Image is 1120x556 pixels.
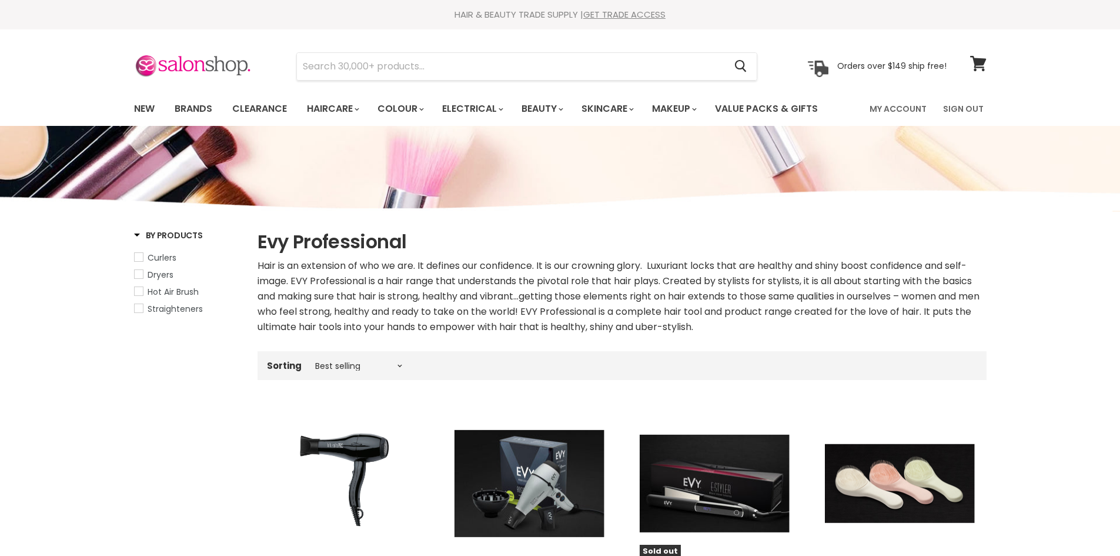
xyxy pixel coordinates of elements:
span: Curlers [148,252,176,264]
a: Hot Air Brush [134,285,243,298]
a: GET TRADE ACCESS [583,8,666,21]
form: Product [296,52,757,81]
a: Sign Out [936,96,991,121]
img: Evy Eco Detangling Brush [825,444,975,523]
img: Evy Professional E-Styler [640,435,790,532]
h3: By Products [134,229,203,241]
a: Value Packs & Gifts [706,96,827,121]
a: Makeup [643,96,704,121]
input: Search [297,53,726,80]
a: Brands [166,96,221,121]
label: Sorting [267,361,302,371]
button: Search [726,53,757,80]
a: Clearance [223,96,296,121]
a: My Account [862,96,934,121]
a: Curlers [134,251,243,264]
a: Haircare [298,96,366,121]
ul: Main menu [125,92,845,126]
span: Hot Air Brush [148,286,199,298]
span: Dryers [148,269,173,281]
a: Electrical [433,96,510,121]
p: Orders over $149 ship free! [837,61,947,71]
a: Dryers [134,268,243,281]
div: HAIR & BEAUTY TRADE SUPPLY | [119,9,1001,21]
p: Hair is an extension of who we are. It defines our confidence. It is our crowning glory. Luxurian... [258,258,987,335]
img: Evy Professional Boss DigiForce Dryer [454,430,604,537]
a: Beauty [513,96,570,121]
span: Straighteners [148,303,203,315]
nav: Main [119,92,1001,126]
a: Skincare [573,96,641,121]
a: Colour [369,96,431,121]
a: Straighteners [134,302,243,315]
a: New [125,96,163,121]
h1: Evy Professional [258,229,987,254]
